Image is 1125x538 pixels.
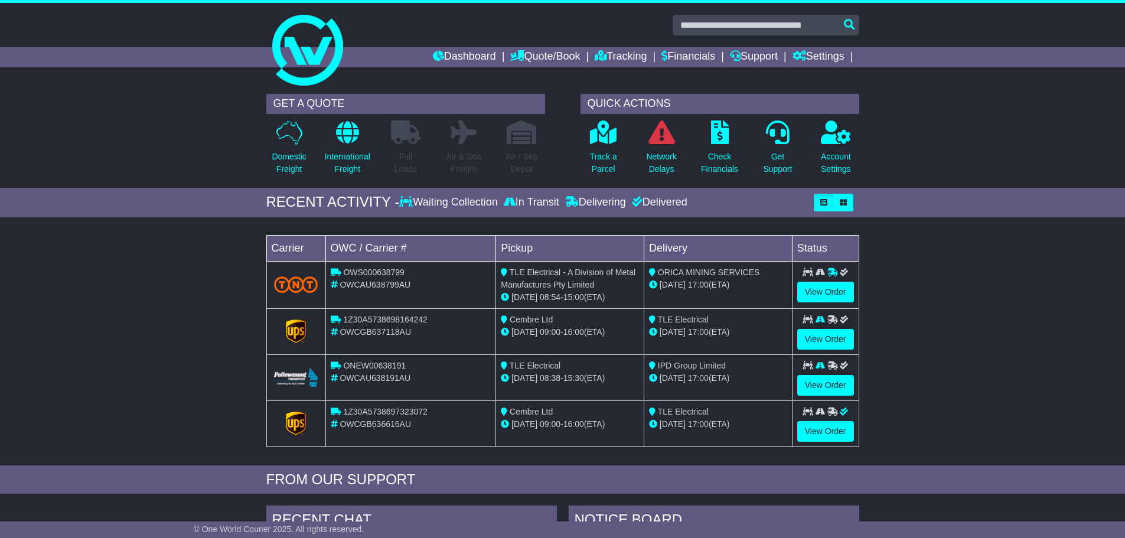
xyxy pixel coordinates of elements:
[763,151,792,175] p: Get Support
[688,327,709,337] span: 17:00
[391,151,420,175] p: Full Loads
[274,368,318,387] img: Followmont_Transport.png
[266,94,545,114] div: GET A QUOTE
[501,291,639,304] div: - (ETA)
[266,235,325,261] td: Carrier
[649,372,787,384] div: (ETA)
[562,196,629,209] div: Delivering
[343,361,406,370] span: ONEW00638191
[649,326,787,338] div: (ETA)
[660,327,686,337] span: [DATE]
[645,120,677,182] a: NetworkDelays
[646,151,676,175] p: Network Delays
[496,235,644,261] td: Pickup
[661,47,715,67] a: Financials
[649,418,787,431] div: (ETA)
[644,235,792,261] td: Delivery
[325,151,370,175] p: International Freight
[540,419,560,429] span: 09:00
[510,407,553,416] span: Cembre Ltd
[194,524,364,534] span: © One World Courier 2025. All rights reserved.
[658,315,709,324] span: TLE Electrical
[266,194,400,211] div: RECENT ACTIVITY -
[540,373,560,383] span: 08:38
[658,407,709,416] span: TLE Electrical
[688,419,709,429] span: 17:00
[340,327,411,337] span: OWCGB637118AU
[511,373,537,383] span: [DATE]
[797,421,854,442] a: View Order
[501,326,639,338] div: - (ETA)
[563,419,584,429] span: 16:00
[590,151,617,175] p: Track a Parcel
[325,235,496,261] td: OWC / Carrier #
[589,120,618,182] a: Track aParcel
[660,280,686,289] span: [DATE]
[797,282,854,302] a: View Order
[629,196,687,209] div: Delivered
[569,506,859,537] div: NOTICE BOARD
[797,375,854,396] a: View Order
[660,419,686,429] span: [DATE]
[446,151,481,175] p: Air & Sea Freight
[510,47,580,67] a: Quote/Book
[343,407,427,416] span: 1Z30A5738697323072
[649,279,787,291] div: (ETA)
[730,47,778,67] a: Support
[501,268,635,289] span: TLE Electrical - A Division of Metal Manufactures Pty Limited
[660,373,686,383] span: [DATE]
[433,47,496,67] a: Dashboard
[271,120,306,182] a: DomesticFreight
[563,327,584,337] span: 16:00
[340,373,410,383] span: OWCAU638191AU
[762,120,793,182] a: GetSupport
[658,268,759,277] span: ORICA MINING SERVICES
[274,276,318,292] img: TNT_Domestic.png
[820,120,852,182] a: AccountSettings
[797,329,854,350] a: View Order
[510,315,553,324] span: Cembre Ltd
[540,327,560,337] span: 09:00
[511,327,537,337] span: [DATE]
[581,94,859,114] div: QUICK ACTIONS
[266,506,557,537] div: RECENT CHAT
[511,292,537,302] span: [DATE]
[658,361,726,370] span: IPD Group Limited
[501,196,562,209] div: In Transit
[399,196,500,209] div: Waiting Collection
[511,419,537,429] span: [DATE]
[286,412,306,435] img: GetCarrierServiceLogo
[688,280,709,289] span: 17:00
[324,120,371,182] a: InternationalFreight
[266,471,859,488] div: FROM OUR SUPPORT
[821,151,851,175] p: Account Settings
[501,372,639,384] div: - (ETA)
[340,280,410,289] span: OWCAU638799AU
[701,151,738,175] p: Check Financials
[793,47,844,67] a: Settings
[563,292,584,302] span: 15:00
[510,361,560,370] span: TLE Electrical
[286,319,306,343] img: GetCarrierServiceLogo
[688,373,709,383] span: 17:00
[340,419,411,429] span: OWCGB636616AU
[700,120,739,182] a: CheckFinancials
[343,268,405,277] span: OWS000638799
[272,151,306,175] p: Domestic Freight
[343,315,427,324] span: 1Z30A5738698164242
[563,373,584,383] span: 15:30
[501,418,639,431] div: - (ETA)
[540,292,560,302] span: 08:54
[792,235,859,261] td: Status
[595,47,647,67] a: Tracking
[506,151,538,175] p: Air / Sea Depot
